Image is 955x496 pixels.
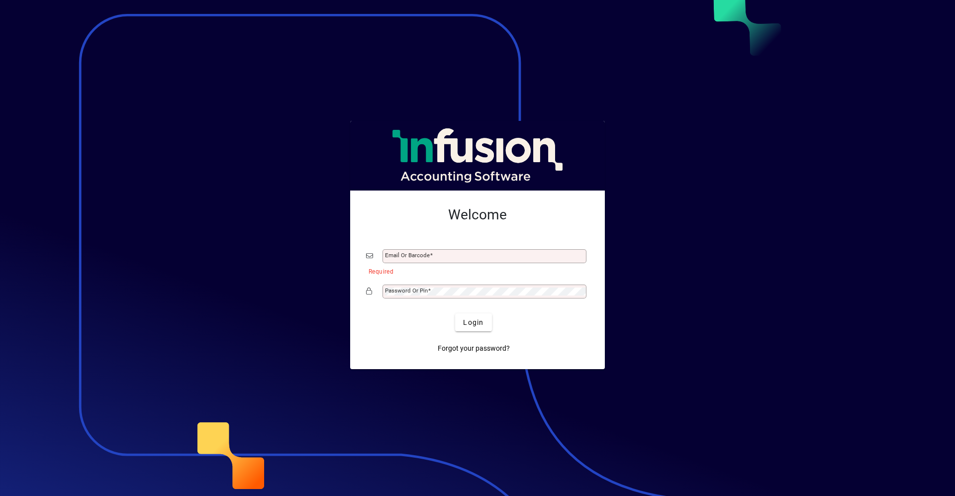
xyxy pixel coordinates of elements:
[434,339,514,357] a: Forgot your password?
[369,266,581,276] mat-error: Required
[385,287,428,294] mat-label: Password or Pin
[438,343,510,354] span: Forgot your password?
[455,313,491,331] button: Login
[385,252,430,259] mat-label: Email or Barcode
[463,317,483,328] span: Login
[366,206,589,223] h2: Welcome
